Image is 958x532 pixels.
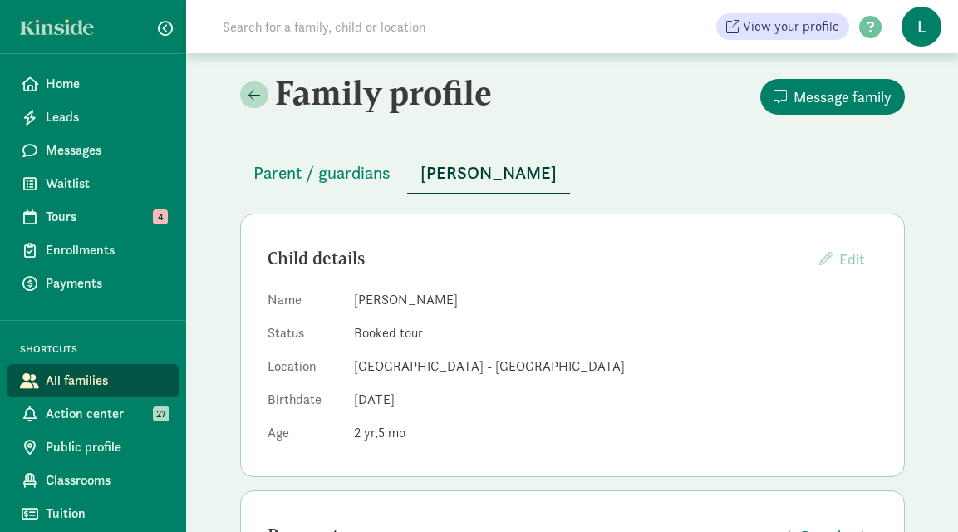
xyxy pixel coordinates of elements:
[7,267,179,300] a: Payments
[46,273,166,293] span: Payments
[743,17,839,37] span: View your profile
[253,160,391,186] span: Parent / guardians
[7,167,179,200] a: Waitlist
[378,424,405,441] span: 5
[7,431,179,464] a: Public profile
[760,79,905,115] button: Message family
[46,504,166,524] span: Tuition
[46,107,166,127] span: Leads
[153,209,168,224] span: 4
[7,101,179,134] a: Leads
[354,391,395,408] span: [DATE]
[240,73,569,113] h2: Family profile
[7,134,179,167] a: Messages
[46,404,166,424] span: Action center
[407,164,570,183] a: [PERSON_NAME]
[268,245,806,272] div: Child details
[407,153,570,194] button: [PERSON_NAME]
[839,249,864,268] span: Edit
[354,424,378,441] span: 2
[240,164,404,183] a: Parent / guardians
[153,406,169,421] span: 27
[875,452,958,532] iframe: Chat Widget
[268,390,341,416] dt: Birthdate
[7,364,179,397] a: All families
[902,7,941,47] span: L
[213,10,679,43] input: Search for a family, child or location
[46,174,166,194] span: Waitlist
[268,423,341,450] dt: Age
[46,140,166,160] span: Messages
[7,200,179,234] a: Tours 4
[7,397,179,431] a: Action center 27
[46,437,166,457] span: Public profile
[268,357,341,383] dt: Location
[806,241,877,277] button: Edit
[354,323,877,343] dd: Booked tour
[46,240,166,260] span: Enrollments
[354,290,877,310] dd: [PERSON_NAME]
[793,86,892,108] span: Message family
[46,470,166,490] span: Classrooms
[354,357,877,377] dd: [GEOGRAPHIC_DATA] - [GEOGRAPHIC_DATA]
[46,371,166,391] span: All families
[46,207,166,227] span: Tours
[46,74,166,94] span: Home
[268,323,341,350] dt: Status
[240,153,404,193] button: Parent / guardians
[7,234,179,267] a: Enrollments
[716,13,849,40] a: View your profile
[7,464,179,497] a: Classrooms
[7,67,179,101] a: Home
[7,497,179,530] a: Tuition
[420,160,557,186] span: [PERSON_NAME]
[268,290,341,317] dt: Name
